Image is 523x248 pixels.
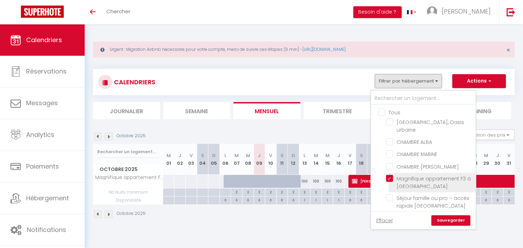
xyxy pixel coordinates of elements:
[322,196,333,203] div: 1
[333,188,344,195] div: 2
[26,36,62,44] span: Calendriers
[277,196,288,203] div: 0
[503,196,515,203] div: 0
[503,188,515,195] div: 2
[254,144,265,175] th: 09
[93,188,163,196] span: Nb Nuits minimum
[356,196,367,203] div: 0
[507,152,510,159] abbr: V
[292,152,295,159] abbr: D
[360,152,363,159] abbr: S
[186,144,197,175] th: 03
[333,144,345,175] th: 16
[26,67,67,76] span: Réservations
[484,152,489,159] abbr: M
[242,144,254,175] th: 08
[356,144,367,175] th: 18
[231,196,242,203] div: 0
[27,225,66,234] span: Notifications
[265,188,276,195] div: 2
[299,188,310,195] div: 2
[345,188,356,195] div: 2
[322,175,333,188] div: 100
[224,152,226,159] abbr: L
[220,144,231,175] th: 06
[26,99,58,107] span: Messages
[345,196,356,203] div: 0
[503,144,515,175] th: 31
[163,144,175,175] th: 01
[258,152,261,159] abbr: J
[397,175,471,190] span: Magnifique appartement F3 à [GEOGRAPHIC_DATA]
[288,144,299,175] th: 12
[481,188,492,195] div: 2
[265,196,276,203] div: 0
[97,146,159,158] input: Rechercher un logement...
[190,152,193,159] abbr: V
[367,144,379,175] th: 19
[163,102,230,119] li: Semaine
[243,188,254,195] div: 2
[276,144,288,175] th: 11
[397,163,459,170] span: CHAMBRE [PERSON_NAME]
[212,152,216,159] abbr: D
[480,144,492,175] th: 29
[21,6,64,18] img: Super Booking
[94,175,164,180] span: Magnifique appartement F3 à [GEOGRAPHIC_DATA]
[93,196,163,204] span: Disponibilité
[452,74,506,88] button: Actions
[397,195,469,209] span: Séjour famille ou pro – accès rapide [GEOGRAPHIC_DATA]
[310,188,322,195] div: 2
[427,6,437,17] img: ...
[397,119,464,133] span: [GEOGRAPHIC_DATA], Oasis urbaine
[201,152,204,159] abbr: S
[231,144,243,175] th: 07
[333,175,345,188] div: 100
[246,152,250,159] abbr: M
[302,46,346,52] a: [URL][DOMAIN_NAME]
[348,152,352,159] abbr: V
[442,7,491,16] span: [PERSON_NAME]
[178,152,181,159] abbr: J
[167,152,171,159] abbr: M
[310,144,322,175] th: 14
[310,175,322,188] div: 100
[112,74,155,90] h3: CALENDRIERS
[333,196,344,203] div: 1
[288,196,299,203] div: 0
[280,152,284,159] abbr: S
[269,152,272,159] abbr: V
[304,152,306,159] abbr: L
[26,130,54,139] span: Analytics
[492,196,503,203] div: 0
[174,144,186,175] th: 02
[367,196,378,203] div: 0
[496,152,499,159] abbr: J
[507,8,515,16] img: logout
[234,152,239,159] abbr: M
[492,188,503,195] div: 2
[314,152,318,159] abbr: M
[376,217,393,224] a: Effacer
[367,188,378,195] div: 2
[117,210,146,217] p: Octobre 2025
[431,215,470,226] a: Sauvegarder
[370,90,476,230] div: Filtrer par hébergement
[26,194,69,202] span: Hébergement
[233,102,300,119] li: Mensuel
[506,47,510,53] button: Close
[208,144,220,175] th: 05
[197,144,208,175] th: 04
[231,188,242,195] div: 2
[288,188,299,195] div: 2
[463,130,515,140] button: Gestion des prix
[117,133,146,139] p: Octobre 2025
[93,41,515,57] div: Urgent : Migration Airbnb nécessaire pour votre compte, merci de suivre ces étapes (5 min) -
[337,152,340,159] abbr: J
[304,102,371,119] li: Trimestre
[481,196,492,203] div: 0
[93,164,163,175] span: Octobre 2025
[325,152,330,159] abbr: M
[254,188,265,195] div: 2
[356,188,367,195] div: 2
